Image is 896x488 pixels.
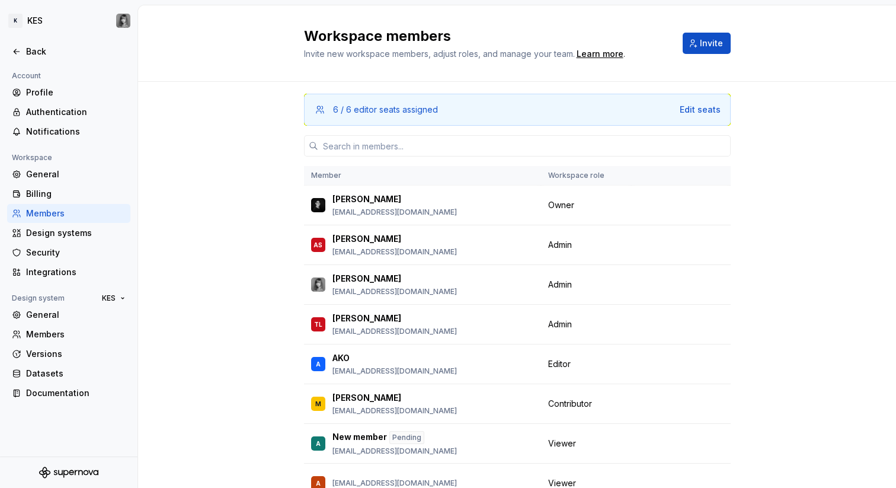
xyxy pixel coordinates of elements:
[7,69,46,83] div: Account
[332,208,457,217] p: [EMAIL_ADDRESS][DOMAIN_NAME]
[7,384,130,403] a: Documentation
[332,327,457,336] p: [EMAIL_ADDRESS][DOMAIN_NAME]
[7,151,57,165] div: Workspace
[27,15,43,27] div: KES
[26,208,126,219] div: Members
[332,193,401,205] p: [PERSON_NAME]
[26,46,126,58] div: Back
[26,87,126,98] div: Profile
[548,199,574,211] span: Owner
[26,368,126,379] div: Datasets
[26,126,126,138] div: Notifications
[318,135,731,157] input: Search in members...
[7,165,130,184] a: General
[311,278,325,292] img: Katarzyna Tomżyńska
[26,168,126,180] div: General
[26,188,126,200] div: Billing
[7,184,130,203] a: Billing
[644,479,687,488] span: Change role
[7,224,130,243] a: Design systems
[680,104,721,116] button: Edit seats
[7,42,130,61] a: Back
[332,392,401,404] p: [PERSON_NAME]
[313,239,322,251] div: AS
[548,239,572,251] span: Admin
[26,247,126,259] div: Security
[639,435,702,452] button: Change role
[116,14,130,28] img: Katarzyna Tomżyńska
[8,14,23,28] div: K
[660,276,724,293] button: Change role
[7,364,130,383] a: Datasets
[2,8,135,34] button: KKESKatarzyna Tomżyńska
[304,49,575,59] span: Invite new workspace members, adjust roles, and manage your team.
[644,439,687,448] span: Change role
[26,266,126,278] div: Integrations
[7,325,130,344] a: Members
[304,166,541,186] th: Member
[575,50,625,59] span: .
[644,359,687,369] span: Change role
[332,312,401,324] p: [PERSON_NAME]
[644,320,687,329] span: Change role
[577,48,623,60] a: Learn more
[332,446,457,456] p: [EMAIL_ADDRESS][DOMAIN_NAME]
[7,204,130,223] a: Members
[26,106,126,118] div: Authentication
[26,227,126,239] div: Design systems
[332,233,401,245] p: [PERSON_NAME]
[26,348,126,360] div: Versions
[332,479,457,488] p: [EMAIL_ADDRESS][DOMAIN_NAME]
[644,399,687,409] span: Change role
[548,398,592,410] span: Contributor
[639,316,702,333] button: Change role
[26,328,126,340] div: Members
[548,279,572,291] span: Admin
[39,467,98,479] svg: Supernova Logo
[332,287,457,296] p: [EMAIL_ADDRESS][DOMAIN_NAME]
[332,406,457,416] p: [EMAIL_ADDRESS][DOMAIN_NAME]
[26,309,126,321] div: General
[548,318,572,330] span: Admin
[332,352,350,364] p: AKO
[7,345,130,363] a: Versions
[639,395,702,412] button: Change role
[332,247,457,257] p: [EMAIL_ADDRESS][DOMAIN_NAME]
[639,237,702,253] button: Change role
[316,438,321,449] div: A
[665,280,709,289] span: Change role
[7,243,130,262] a: Security
[26,387,126,399] div: Documentation
[389,431,424,444] div: Pending
[304,27,668,46] h2: Workspace members
[316,358,321,370] div: A
[7,103,130,122] a: Authentication
[7,263,130,282] a: Integrations
[639,356,702,372] button: Change role
[314,318,322,330] div: TL
[333,104,438,116] div: 6 / 6 editor seats assigned
[7,291,69,305] div: Design system
[644,240,687,250] span: Change role
[700,37,723,49] span: Invite
[541,166,632,186] th: Workspace role
[332,366,457,376] p: [EMAIL_ADDRESS][DOMAIN_NAME]
[548,358,571,370] span: Editor
[7,122,130,141] a: Notifications
[315,398,321,410] div: M
[7,83,130,102] a: Profile
[7,305,130,324] a: General
[683,33,731,54] button: Invite
[332,431,387,444] p: New member
[102,294,116,303] span: KES
[548,438,576,449] span: Viewer
[311,198,325,212] img: Kim Huynh Lyngbo
[332,273,401,285] p: [PERSON_NAME]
